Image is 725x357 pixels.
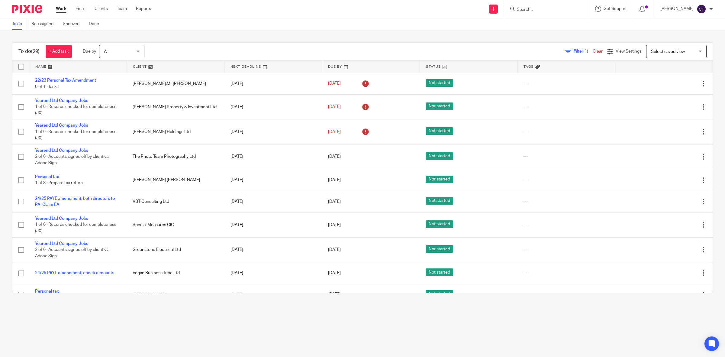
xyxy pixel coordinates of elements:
[604,7,627,11] span: Get Support
[224,213,322,237] td: [DATE]
[127,94,224,119] td: [PERSON_NAME] Property & Investment Ltd
[224,262,322,284] td: [DATE]
[35,123,88,128] a: Yearend Ltd Company Jobs
[127,144,224,169] td: The Photo Team Photography Ltd
[35,105,116,115] span: 1 of 6 · Records checked for completeness (JX)
[328,271,341,275] span: [DATE]
[31,49,40,54] span: (29)
[523,222,609,228] div: ---
[76,6,85,12] a: Email
[35,85,60,89] span: 0 of 1 · Task 1
[328,130,341,134] span: [DATE]
[426,79,453,87] span: Not started
[35,271,114,275] a: 24/25 PAYE amendment, check accounts
[127,191,224,212] td: VBT Consulting Ltd
[83,48,96,54] p: Due by
[224,237,322,262] td: [DATE]
[46,45,72,58] a: + Add task
[574,49,593,54] span: Filter
[224,144,322,169] td: [DATE]
[523,177,609,183] div: ---
[127,284,224,305] td: [PERSON_NAME]
[426,176,453,183] span: Not started
[583,49,588,54] span: (1)
[426,197,453,205] span: Not started
[127,73,224,94] td: [PERSON_NAME],Mr [PERSON_NAME]
[593,49,603,54] a: Clear
[328,223,341,227] span: [DATE]
[651,50,685,54] span: Select saved view
[697,4,706,14] img: svg%3E
[35,289,59,294] a: Personal tax
[523,154,609,160] div: ---
[616,49,642,54] span: View Settings
[127,169,224,191] td: [PERSON_NAME] [PERSON_NAME]
[523,270,609,276] div: ---
[127,262,224,284] td: Vegan Business Tribe Ltd
[35,216,88,221] a: Yearend Ltd Company Jobs
[35,223,116,233] span: 1 of 6 · Records checked for completeness (JX)
[224,169,322,191] td: [DATE]
[31,18,58,30] a: Reassigned
[426,127,453,135] span: Not started
[117,6,127,12] a: Team
[35,148,88,153] a: Yearend Ltd Company Jobs
[95,6,108,12] a: Clients
[35,181,83,185] span: 1 of 8 · Prepare tax return
[35,175,59,179] a: Personal tax
[426,152,453,160] span: Not started
[426,245,453,253] span: Not started
[224,191,322,212] td: [DATE]
[127,213,224,237] td: Special Measures CIC
[35,99,88,103] a: Yearend Ltd Company Jobs
[523,292,609,298] div: ---
[426,290,453,298] span: Not started
[523,104,609,110] div: ---
[12,18,27,30] a: To do
[35,242,88,246] a: Yearend Ltd Company Jobs
[35,196,115,207] a: 24/25 PAYE amendment, both directors to PA, Claim EA
[328,200,341,204] span: [DATE]
[12,5,42,13] img: Pixie
[35,78,96,83] a: 22/23 Personal Tax Amendment
[35,248,109,258] span: 2 of 6 · Accounts signed off by client via Adobe Sign
[18,48,40,55] h1: To do
[224,284,322,305] td: [DATE]
[516,7,571,13] input: Search
[523,199,609,205] div: ---
[328,155,341,159] span: [DATE]
[328,293,341,297] span: [DATE]
[224,94,322,119] td: [DATE]
[328,105,341,109] span: [DATE]
[35,154,109,165] span: 2 of 6 · Accounts signed off by client via Adobe Sign
[328,178,341,182] span: [DATE]
[426,220,453,228] span: Not started
[89,18,104,30] a: Done
[224,73,322,94] td: [DATE]
[523,81,609,87] div: ---
[56,6,66,12] a: Work
[35,130,116,140] span: 1 of 6 · Records checked for completeness (JX)
[426,268,453,276] span: Not started
[127,237,224,262] td: Greenstone Electrical Ltd
[524,65,534,68] span: Tags
[136,6,151,12] a: Reports
[104,50,108,54] span: All
[426,102,453,110] span: Not started
[328,248,341,252] span: [DATE]
[328,82,341,86] span: [DATE]
[523,247,609,253] div: ---
[523,129,609,135] div: ---
[224,119,322,144] td: [DATE]
[660,6,694,12] p: [PERSON_NAME]
[127,119,224,144] td: [PERSON_NAME] Holdings Ltd
[63,18,84,30] a: Snoozed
